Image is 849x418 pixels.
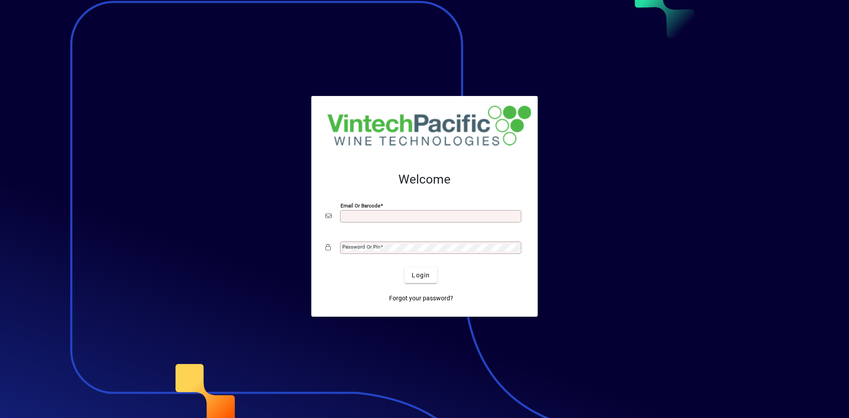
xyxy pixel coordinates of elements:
mat-label: Email or Barcode [340,203,380,209]
a: Forgot your password? [386,290,457,306]
mat-label: Password or Pin [342,244,380,250]
h2: Welcome [325,172,524,187]
span: Login [412,271,430,280]
button: Login [405,267,437,283]
span: Forgot your password? [389,294,453,303]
